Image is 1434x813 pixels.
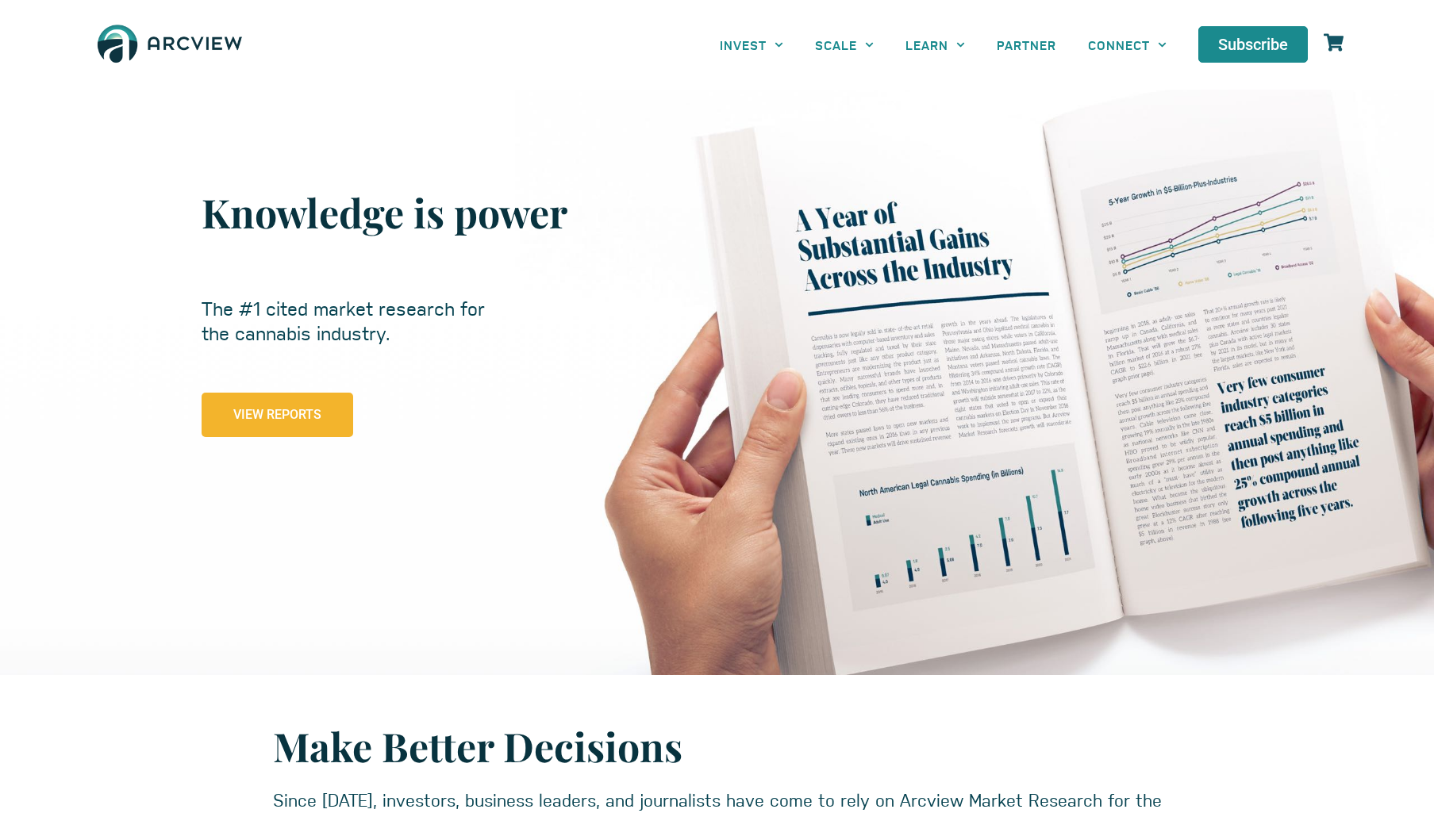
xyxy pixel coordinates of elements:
[273,723,1162,770] h1: Make Better Decisions
[704,27,799,63] a: INVEST
[1198,26,1308,63] a: Subscribe
[202,189,598,236] h1: Knowledge is power
[1072,27,1182,63] a: CONNECT
[202,393,353,437] a: View Reports
[890,27,981,63] a: LEARN
[202,296,491,345] h2: The #1 cited market research for the cannabis industry.
[704,27,1183,63] nav: Menu
[981,27,1072,63] a: PARTNER
[799,27,890,63] a: SCALE
[90,16,249,74] img: The Arcview Group
[1218,36,1288,52] span: Subscribe
[233,408,321,421] span: View Reports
